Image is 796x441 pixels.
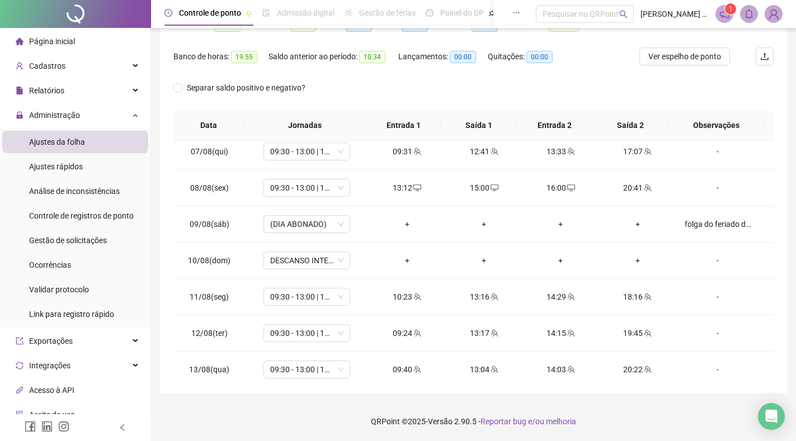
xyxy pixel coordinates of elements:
span: team [489,293,498,301]
div: + [608,218,667,230]
span: 1 [729,5,733,13]
span: (DIA ABONADO) [270,216,343,233]
div: + [454,254,513,267]
sup: 1 [725,3,736,15]
span: Exportações [29,336,73,345]
span: team [566,148,575,155]
span: api [16,386,23,394]
span: file-done [262,9,270,17]
span: upload [760,52,769,61]
div: 14:03 [531,363,590,376]
span: Administração [29,111,80,120]
span: 08/08(sex) [190,183,229,192]
div: Quitações: [488,50,566,63]
span: 09:30 - 13:00 | 14:00 - 17:30 [270,288,343,305]
span: 09:30 - 13:00 | 14:00 - 17:30 [270,143,343,160]
span: file [16,87,23,94]
div: + [531,254,590,267]
div: 16:00 [531,182,590,194]
div: 10:23 [378,291,436,303]
div: + [531,218,590,230]
span: Integrações [29,361,70,370]
span: 13/08(qua) [189,365,229,374]
div: + [378,254,436,267]
span: Ajustes da folha [29,137,85,146]
span: Versão [428,417,453,426]
span: team [643,293,652,301]
button: Ver espelho de ponto [639,48,730,65]
div: Saldo anterior ao período: [269,50,398,63]
div: 19:45 [608,327,667,339]
th: Observações [668,110,764,141]
div: + [378,218,436,230]
th: Data [173,110,244,141]
span: Análise de inconsistências [29,187,120,196]
span: Página inicial [29,37,75,46]
div: 09:24 [378,327,436,339]
div: + [454,218,513,230]
span: Cadastros [29,61,65,70]
span: lock [16,111,23,119]
span: Controle de ponto [179,8,241,17]
span: 09/08(sáb) [190,220,229,229]
span: team [566,293,575,301]
span: team [489,366,498,373]
div: 12:41 [454,145,513,158]
th: Saída 1 [441,110,517,141]
div: 17:07 [608,145,667,158]
div: 14:29 [531,291,590,303]
span: ellipsis [512,9,520,17]
span: Relatórios [29,86,64,95]
span: 12/08(ter) [191,329,228,338]
div: - [685,145,751,158]
div: - [685,327,751,339]
span: Ajustes rápidos [29,162,83,171]
div: 14:15 [531,327,590,339]
span: pushpin [246,10,252,17]
div: 13:16 [454,291,513,303]
span: team [643,148,652,155]
span: 09:30 - 13:00 | 14:00 - 17:30 [270,179,343,196]
div: - [685,182,751,194]
div: Lançamentos: [398,50,488,63]
span: left [119,424,126,431]
div: folga do feriado de 31/07 [685,218,751,230]
span: desktop [412,184,421,192]
div: 20:41 [608,182,667,194]
span: desktop [566,184,575,192]
span: team [489,329,498,337]
span: home [16,37,23,45]
span: team [643,329,652,337]
div: 15:00 [454,182,513,194]
span: sync [16,362,23,369]
span: linkedin [41,421,53,432]
div: 13:12 [378,182,436,194]
span: 10:34 [359,51,385,63]
span: user-add [16,62,23,70]
span: Painel do DP [440,8,484,17]
span: instagram [58,421,69,432]
span: Observações [677,119,755,131]
span: team [412,366,421,373]
th: Jornadas [244,110,366,141]
span: 07/08(qui) [191,147,228,156]
span: team [412,148,421,155]
div: 09:40 [378,363,436,376]
div: + [608,254,667,267]
span: 10/08(dom) [188,256,230,265]
span: Ver espelho de ponto [648,50,721,63]
span: sun [345,9,352,17]
span: Gestão de solicitações [29,236,107,245]
span: Link para registro rápido [29,310,114,319]
span: bell [744,9,754,19]
span: 11/08(seg) [190,292,229,301]
footer: QRPoint © 2025 - 2.90.5 - [151,402,796,441]
span: team [566,329,575,337]
span: Acesso à API [29,386,74,395]
span: DESCANSO INTER-JORNADA [270,252,343,269]
span: Admissão digital [277,8,335,17]
div: Open Intercom Messenger [758,403,785,430]
span: dashboard [426,9,434,17]
div: - [685,363,751,376]
span: 09:30 - 13:00 | 14:00 - 17:30 [270,325,343,342]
